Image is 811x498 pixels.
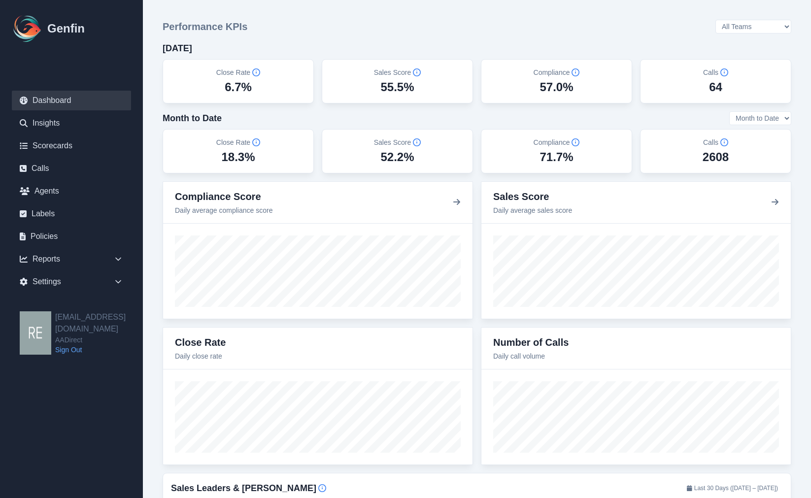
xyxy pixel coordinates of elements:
h4: Month to Date [163,111,222,125]
div: 2608 [703,149,729,165]
h3: Sales Score [493,190,572,203]
div: 52.2% [380,149,414,165]
a: Policies [12,227,131,246]
span: Info [252,68,260,76]
div: Settings [12,272,131,292]
h5: Compliance [534,67,580,77]
h5: Calls [703,137,728,147]
p: Daily close rate [175,351,226,361]
p: Daily average compliance score [175,205,272,215]
a: Sign Out [55,345,143,355]
a: Dashboard [12,91,131,110]
h2: [EMAIL_ADDRESS][DOMAIN_NAME] [55,311,143,335]
div: 6.7% [225,79,252,95]
a: Labels [12,204,131,224]
span: AADirect [55,335,143,345]
h5: Calls [703,67,728,77]
h3: Close Rate [175,335,226,349]
img: resqueda@aadirect.com [20,311,51,355]
h3: Number of Calls [493,335,569,349]
span: Last 30 Days ( [DATE] – [DATE] ) [682,482,783,494]
p: Daily average sales score [493,205,572,215]
button: View details [453,197,461,208]
span: Info [252,138,260,146]
div: 71.7% [540,149,573,165]
h4: Sales Leaders & [PERSON_NAME] [171,481,316,495]
h3: Performance KPIs [163,20,247,33]
div: 57.0% [540,79,573,95]
h5: Close Rate [216,137,260,147]
h5: Compliance [534,137,580,147]
button: View details [771,197,779,208]
span: Info [720,138,728,146]
a: Insights [12,113,131,133]
div: 55.5% [380,79,414,95]
a: Agents [12,181,131,201]
a: Calls [12,159,131,178]
h3: Compliance Score [175,190,272,203]
span: Info [720,68,728,76]
h5: Close Rate [216,67,260,77]
span: Info [413,68,421,76]
h4: [DATE] [163,41,192,55]
h5: Sales Score [374,67,421,77]
h5: Sales Score [374,137,421,147]
div: Reports [12,249,131,269]
span: Info [318,484,326,492]
div: 18.3% [221,149,255,165]
img: Logo [12,13,43,44]
p: Daily call volume [493,351,569,361]
a: Scorecards [12,136,131,156]
span: Info [413,138,421,146]
div: 64 [709,79,722,95]
span: Info [572,68,579,76]
h1: Genfin [47,21,85,36]
span: Info [572,138,579,146]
